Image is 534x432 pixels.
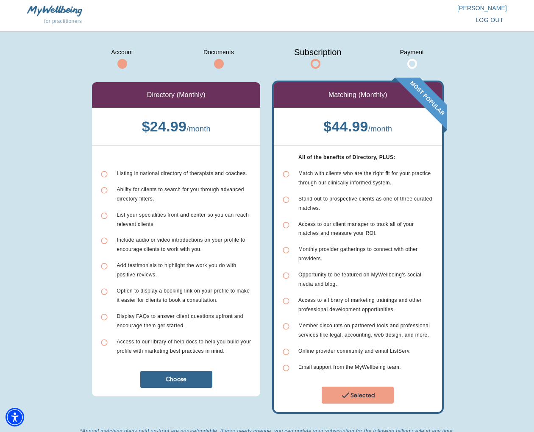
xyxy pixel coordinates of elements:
span: Documents [197,45,240,59]
span: Selected [325,390,390,400]
button: Choose [140,371,212,388]
button: Selected [322,387,394,404]
span: Stand out to prospective clients as one of three curated matches. [298,196,432,211]
span: Member discounts on partnered tools and professional services like legal, accounting, web design,... [298,323,430,338]
span: / month [186,125,211,133]
img: MyWellbeing [27,6,82,16]
span: Ability for clients to search for you through advanced directory filters. [117,187,244,202]
span: Add testimonials to highlight the work you do with positive reviews. [117,262,236,278]
span: Email support from the MyWellbeing team. [298,364,401,370]
b: $ 44.99 [323,118,368,134]
b: $ 24.99 [142,118,187,134]
p: Matching (Monthly) [328,90,387,100]
span: Subscription [294,45,337,59]
p: Directory (Monthly) [147,90,206,100]
span: Include audio or video introductions on your profile to encourage clients to work with you. [117,237,245,252]
span: Online provider community and email ListServ. [298,348,411,354]
span: Monthly provider gatherings to connect with other providers. [298,246,418,262]
div: Accessibility Menu [6,408,24,426]
span: Account [101,45,143,59]
span: Payment [391,45,433,59]
span: for practitioners [44,18,82,24]
span: / month [368,125,392,133]
button: log out [472,12,507,28]
p: [PERSON_NAME] [267,4,507,12]
span: Display FAQs to answer client questions upfront and encourage them get started. [117,313,243,329]
span: Match with clients who are the right fit for your practice through our clinically informed system. [298,170,431,186]
span: Listing in national directory of therapists and coaches. [117,170,247,176]
b: All of the benefits of Directory, PLUS: [298,154,395,160]
span: Access to our client manager to track all of your matches and measure your ROI. [298,221,414,237]
span: Choose [144,375,209,383]
img: banner [390,78,447,135]
span: Access to our library of help docs to help you build your profile with marketing best practices i... [117,339,251,354]
span: log out [476,15,503,25]
span: List your specialities front and center so you can reach relevant clients. [117,212,249,227]
span: Access to a library of marketing trainings and other professional development opportunities. [298,297,422,312]
span: Option to display a booking link on your profile to make it easier for clients to book a consulta... [117,288,250,303]
span: Opportunity to be featured on MyWellbeing's social media and blog. [298,272,421,287]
